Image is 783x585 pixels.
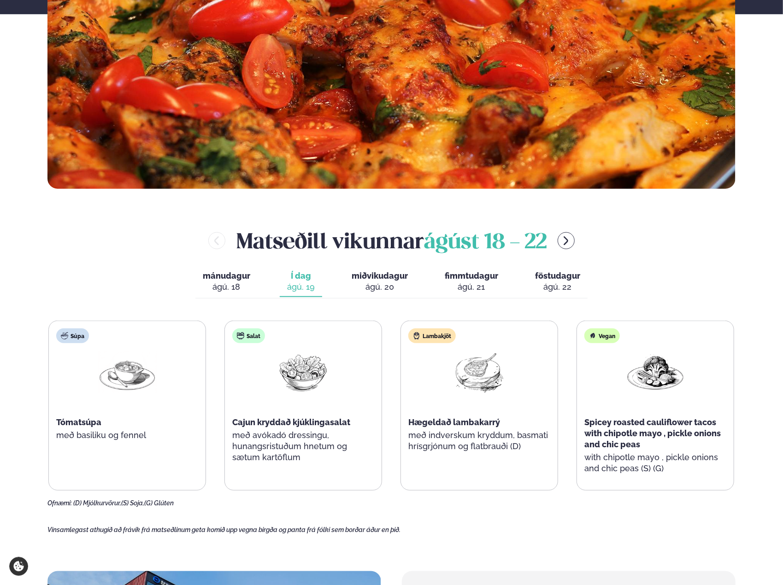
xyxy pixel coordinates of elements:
span: Spicey roasted cauliflower tacos with chipotle mayo , pickle onions and chic peas [584,417,721,449]
div: Vegan [584,328,620,343]
button: mánudagur ágú. 18 [195,267,258,297]
span: Tómatsúpa [56,417,101,427]
span: miðvikudagur [352,271,408,281]
span: Ofnæmi: [47,499,72,507]
div: ágú. 21 [445,281,498,292]
span: (S) Soja, [121,499,144,507]
p: with chipotle mayo , pickle onions and chic peas (S) (G) [584,452,726,474]
img: salad.svg [237,332,244,339]
span: föstudagur [535,271,580,281]
div: Súpa [56,328,89,343]
img: Lamb.svg [413,332,420,339]
img: Vegan.png [626,351,685,393]
p: með indverskum kryddum, basmati hrísgrjónum og flatbrauði (D) [408,430,550,452]
button: miðvikudagur ágú. 20 [344,267,415,297]
span: fimmtudagur [445,271,498,281]
button: menu-btn-right [558,232,575,249]
div: ágú. 18 [203,281,250,292]
a: Cookie settings [9,557,28,576]
button: föstudagur ágú. 22 [528,267,588,297]
div: Salat [232,328,265,343]
span: mánudagur [203,271,250,281]
div: ágú. 20 [352,281,408,292]
div: ágú. 22 [535,281,580,292]
img: Vegan.svg [589,332,596,339]
img: soup.svg [61,332,68,339]
span: ágúst 18 - 22 [424,233,547,253]
p: með basiliku og fennel [56,430,198,441]
div: Lambakjöt [408,328,456,343]
span: (D) Mjólkurvörur, [73,499,121,507]
button: Í dag ágú. 19 [280,267,322,297]
div: ágú. 19 [287,281,315,292]
span: Hægeldað lambakarrý [408,417,500,427]
h2: Matseðill vikunnar [236,226,547,256]
img: Salad.png [274,351,333,393]
span: Í dag [287,270,315,281]
button: fimmtudagur ágú. 21 [437,267,506,297]
p: með avókadó dressingu, hunangsristuðum hnetum og sætum kartöflum [232,430,374,463]
span: Vinsamlegast athugið að frávik frá matseðlinum geta komið upp vegna birgða og panta frá fólki sem... [47,526,400,533]
img: Lamb-Meat.png [450,351,509,393]
span: Cajun kryddað kjúklingasalat [232,417,350,427]
button: menu-btn-left [208,232,225,249]
span: (G) Glúten [144,499,174,507]
img: Soup.png [98,351,157,393]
